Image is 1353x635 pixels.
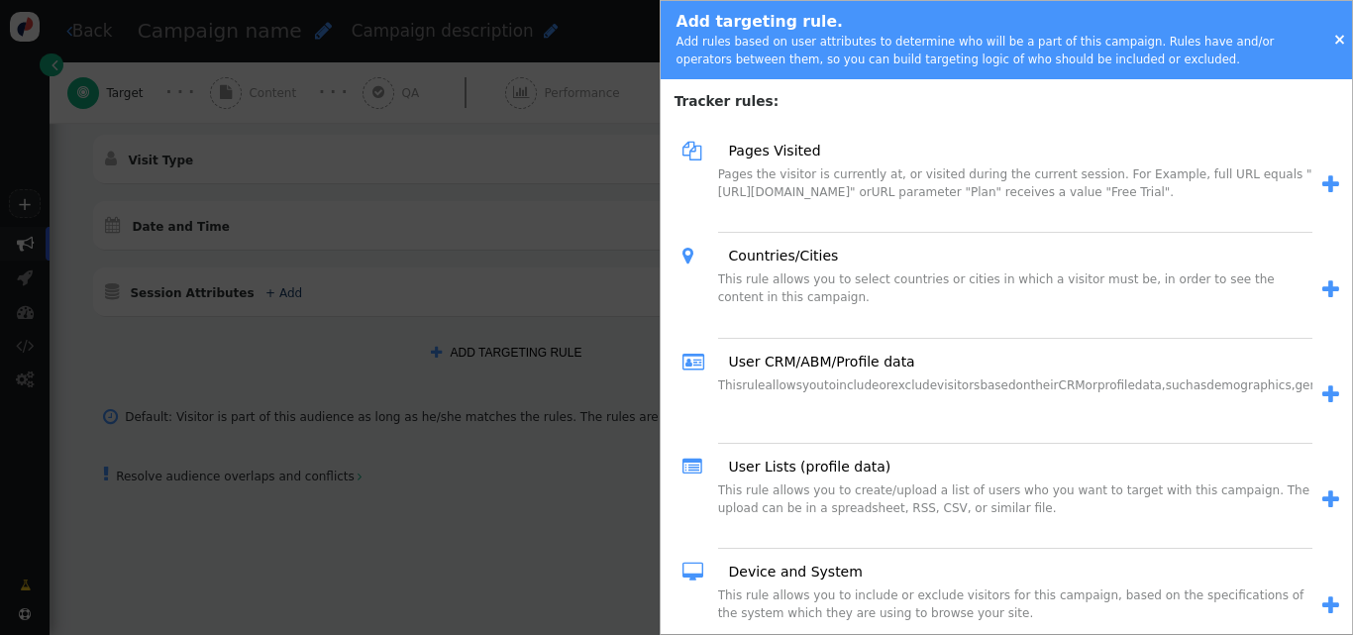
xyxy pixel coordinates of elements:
[661,83,1352,112] h4: Tracker rules:
[891,378,938,392] span: exclude
[1312,379,1340,411] a: 
[879,378,890,392] span: or
[715,457,891,477] a: User Lists (profile data)
[682,558,715,586] span: 
[802,378,824,392] span: you
[715,562,863,582] a: Device and System
[836,378,879,392] span: include
[1295,378,1340,392] span: gender,
[1322,595,1339,616] span: 
[980,378,1015,392] span: based
[1135,378,1166,392] span: data,
[1166,378,1194,392] span: such
[1194,378,1207,392] span: as
[1031,378,1059,392] span: their
[1206,378,1295,392] span: demographics,
[676,34,1306,68] div: Add rules based on user attributes to determine who will be a part of this campaign. Rules have a...
[1059,378,1086,392] span: CRM
[1312,484,1340,516] a: 
[1312,590,1340,622] a: 
[1016,378,1031,392] span: on
[682,348,715,376] span: 
[682,453,715,481] span: 
[937,378,980,392] span: visitors
[718,378,743,392] span: This
[718,481,1312,549] div: This rule allows you to create/upload a list of users who you want to target with this campaign. ...
[718,270,1312,338] div: This rule allows you to select countries or cities in which a visitor must be, in order to see th...
[1333,31,1346,49] a: ×
[1312,274,1340,306] a: 
[1322,384,1339,405] span: 
[682,242,715,270] span: 
[1086,378,1097,392] span: or
[1322,489,1339,510] span: 
[765,378,801,392] span: allows
[715,141,821,161] a: Pages Visited
[715,246,839,266] a: Countries/Cities
[682,137,715,165] span: 
[715,352,915,372] a: User CRM/ABM/Profile data
[824,378,836,392] span: to
[1322,174,1339,195] span: 
[1097,378,1135,392] span: profile
[1312,169,1340,201] a: 
[718,165,1312,233] div: Pages the visitor is currently at, or visited during the current session. For Example, full URL e...
[742,378,765,392] span: rule
[1322,279,1339,300] span: 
